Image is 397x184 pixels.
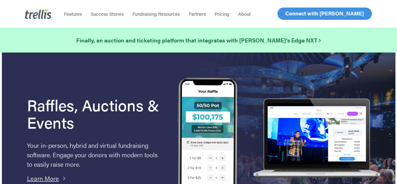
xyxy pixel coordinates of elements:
span: Fundraising Resources [132,10,180,17]
a: Finally, an auction and ticketing platform that integrates with [PERSON_NAME]’s Edge NXT [76,36,321,45]
a: Pricing [210,11,234,17]
a: About [234,11,255,17]
h1: Raffles, Auctions & Events [27,96,162,131]
span: Success Stories [91,10,124,17]
span: Partners [189,10,206,17]
strong: Finally, an auction and ticketing platform that integrates with [PERSON_NAME]’s Edge NXT [76,36,321,44]
a: Connect with [PERSON_NAME] [277,8,372,20]
span: About [238,10,251,17]
span: Pricing [215,10,229,17]
img: Trellis [25,9,51,19]
span: Features [64,10,82,17]
a: Learn More [27,174,59,183]
a: Features [60,11,86,17]
span: Connect with [PERSON_NAME] [285,9,364,17]
a: Fundraising Resources [128,11,184,17]
p: Your in-person, hybrid and virtual fundraising software. Engage your donors with modern tools to ... [27,141,162,169]
a: Success Stories [86,11,128,17]
a: Partners [184,11,210,17]
img: rafflelaptop_mac_optim.png [250,98,383,179]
